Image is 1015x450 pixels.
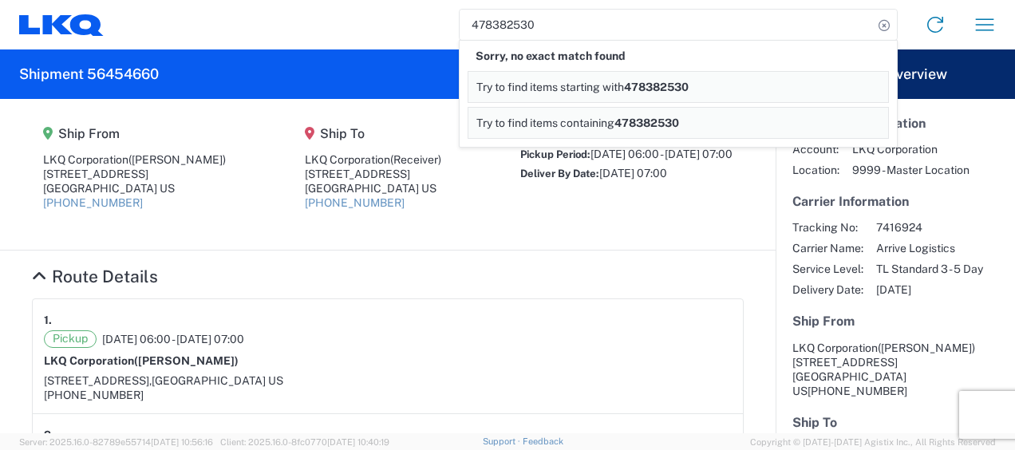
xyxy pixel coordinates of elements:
[750,435,996,449] span: Copyright © [DATE]-[DATE] Agistix Inc., All Rights Reserved
[19,437,213,447] span: Server: 2025.16.0-82789e55714
[152,374,283,387] span: [GEOGRAPHIC_DATA] US
[468,41,889,71] div: Sorry, no exact match found
[43,167,226,181] div: [STREET_ADDRESS]
[792,262,863,276] span: Service Level:
[44,310,52,330] strong: 1.
[878,341,975,354] span: ([PERSON_NAME])
[476,81,624,93] span: Try to find items starting with
[792,142,839,156] span: Account:
[792,415,998,430] h5: Ship To
[792,341,998,398] address: [GEOGRAPHIC_DATA] US
[43,152,226,167] div: LKQ Corporation
[792,241,863,255] span: Carrier Name:
[792,163,839,177] span: Location:
[614,116,679,129] span: 478382530
[590,148,733,160] span: [DATE] 06:00 - [DATE] 07:00
[876,241,983,255] span: Arrive Logistics
[876,220,983,235] span: 7416924
[43,126,226,141] h5: Ship From
[599,167,667,180] span: [DATE] 07:00
[792,282,863,297] span: Delivery Date:
[305,181,441,195] div: [GEOGRAPHIC_DATA] US
[876,282,983,297] span: [DATE]
[44,330,97,348] span: Pickup
[305,126,441,141] h5: Ship To
[390,153,441,166] span: (Receiver)
[32,266,158,286] a: Hide Details
[102,332,244,346] span: [DATE] 06:00 - [DATE] 07:00
[852,163,970,177] span: 9999 - Master Location
[19,65,159,84] h2: Shipment 56454660
[792,356,898,369] span: [STREET_ADDRESS]
[476,116,614,129] span: Try to find items containing
[523,436,563,446] a: Feedback
[305,167,441,181] div: [STREET_ADDRESS]
[128,153,226,166] span: ([PERSON_NAME])
[792,341,878,354] span: LKQ Corporation
[327,437,389,447] span: [DATE] 10:40:19
[151,437,213,447] span: [DATE] 10:56:16
[220,437,389,447] span: Client: 2025.16.0-8fc0770
[44,388,732,402] div: [PHONE_NUMBER]
[305,152,441,167] div: LKQ Corporation
[305,196,405,209] a: [PHONE_NUMBER]
[792,220,863,235] span: Tracking No:
[624,81,689,93] span: 478382530
[44,354,239,367] strong: LKQ Corporation
[792,194,998,209] h5: Carrier Information
[43,196,143,209] a: [PHONE_NUMBER]
[483,436,523,446] a: Support
[134,354,239,367] span: ([PERSON_NAME])
[520,168,599,180] span: Deliver By Date:
[876,262,983,276] span: TL Standard 3 - 5 Day
[520,148,590,160] span: Pickup Period:
[43,181,226,195] div: [GEOGRAPHIC_DATA] US
[44,374,152,387] span: [STREET_ADDRESS],
[44,425,54,445] strong: 2.
[792,314,998,329] h5: Ship From
[460,10,873,40] input: Shipment, tracking or reference number
[808,385,907,397] span: [PHONE_NUMBER]
[852,142,970,156] span: LKQ Corporation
